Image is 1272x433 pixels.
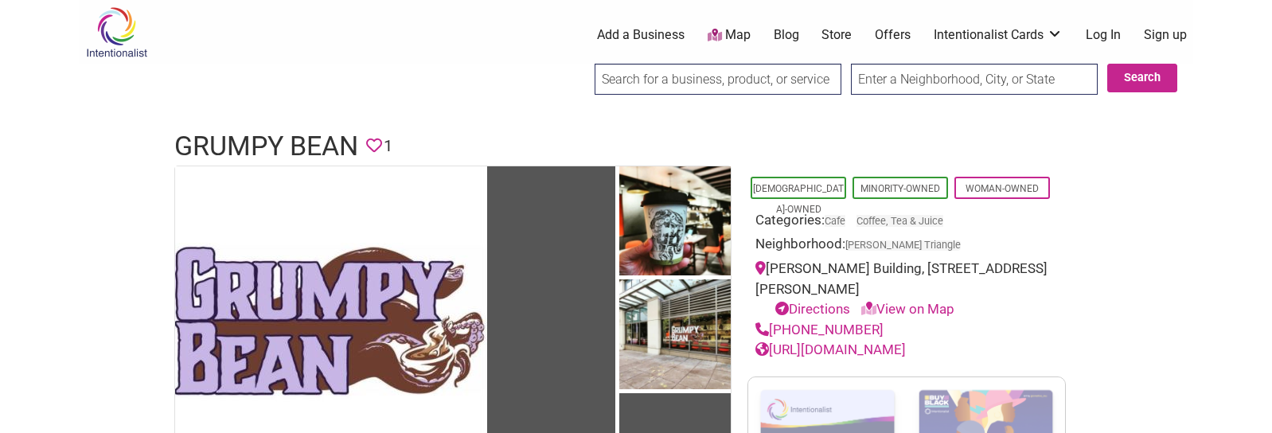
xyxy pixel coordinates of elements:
a: Offers [875,26,911,44]
a: Add a Business [597,26,685,44]
a: [PHONE_NUMBER] [755,322,884,337]
a: Coffee, Tea & Juice [856,215,943,227]
div: Categories: [755,210,1058,235]
img: Intentionalist [79,6,154,58]
input: Search for a business, product, or service [595,64,841,95]
a: Sign up [1144,26,1187,44]
a: Minority-Owned [860,183,940,194]
a: Blog [774,26,799,44]
a: Store [821,26,852,44]
a: [DEMOGRAPHIC_DATA]-Owned [753,183,844,215]
img: Grumpy Bean [619,166,731,279]
div: [PERSON_NAME] Building, [STREET_ADDRESS][PERSON_NAME] [755,259,1058,320]
input: Enter a Neighborhood, City, or State [851,64,1098,95]
a: Map [708,26,751,45]
a: Woman-Owned [966,183,1039,194]
a: Directions [775,301,850,317]
a: Cafe [825,215,845,227]
a: Log In [1086,26,1121,44]
a: View on Map [861,301,954,317]
a: [URL][DOMAIN_NAME] [755,341,906,357]
div: Neighborhood: [755,234,1058,259]
span: 1 [384,134,392,158]
a: Intentionalist Cards [934,26,1063,44]
h1: Grumpy Bean [174,127,358,166]
span: [PERSON_NAME] Triangle [845,240,961,251]
button: Search [1107,64,1177,92]
img: Grumpy Bean [619,279,731,394]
